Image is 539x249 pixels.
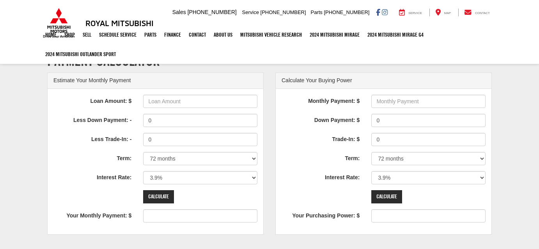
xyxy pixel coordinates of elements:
a: About Us [210,25,236,44]
a: Contact [458,9,496,16]
a: 2024 Mitsubishi Outlander SPORT [41,44,120,64]
label: Interest Rate: [48,171,137,182]
label: Interest Rate: [276,171,365,182]
label: Your Purchasing Power: $ [276,209,365,220]
input: Calculate [143,190,174,203]
a: Shop [60,25,79,44]
a: Home [41,25,60,44]
span: [PHONE_NUMBER] [261,9,306,15]
img: Mitsubishi [41,8,76,38]
span: Contact [475,11,490,15]
a: Map [429,9,457,16]
a: Contact [185,25,210,44]
label: Term: [48,152,137,162]
label: Term: [276,152,365,162]
label: Monthly Payment: $ [276,95,365,105]
a: Mitsubishi Vehicle Research [236,25,306,44]
input: Calculate [371,190,402,203]
a: Schedule Service: Opens in a new tab [95,25,140,44]
a: Parts: Opens in a new tab [140,25,160,44]
span: [PHONE_NUMBER] [324,9,369,15]
span: Sales [172,9,186,15]
label: Loan Amount: $ [48,95,137,105]
div: Estimate Your Monthly Payment [48,73,263,89]
a: 2024 Mitsubishi Mirage [306,25,363,44]
h3: Royal Mitsubishi [85,19,154,27]
a: Sell [79,25,95,44]
a: Instagram: Click to visit our Instagram page [382,9,388,15]
label: Down Payment: $ [276,114,365,124]
label: Trade-In: $ [276,133,365,143]
input: Monthly Payment [371,95,486,108]
span: Parts [310,9,322,15]
a: Facebook: Click to visit our Facebook page [376,9,380,15]
a: 2024 Mitsubishi Mirage G4 [363,25,427,44]
label: Less Trade-In: - [48,133,137,143]
label: Your Monthly Payment: $ [48,209,137,220]
span: Service [242,9,259,15]
span: Map [444,11,451,15]
span: [PHONE_NUMBER] [188,9,237,15]
a: Service [393,9,428,16]
a: Finance [160,25,185,44]
h1: Payment Calculator [47,53,492,69]
input: Loan Amount [143,95,257,108]
span: Service [408,11,422,15]
div: Calculate Your Buying Power [276,73,491,89]
input: Down Payment [371,114,486,127]
label: Less Down Payment: - [48,114,137,124]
